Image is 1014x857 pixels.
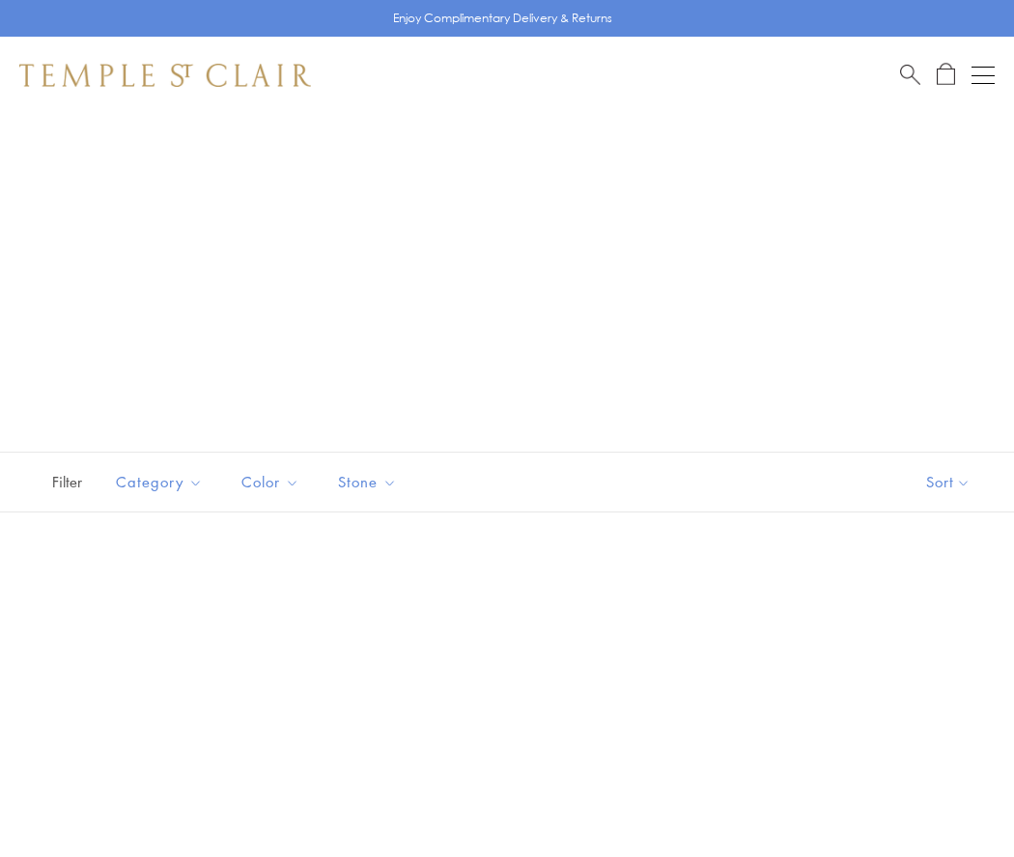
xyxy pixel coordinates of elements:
[19,64,311,87] img: Temple St. Clair
[883,453,1014,511] button: Show sort by
[106,470,217,494] span: Category
[101,460,217,504] button: Category
[972,64,995,87] button: Open navigation
[393,9,612,28] p: Enjoy Complimentary Delivery & Returns
[232,470,314,494] span: Color
[227,460,314,504] button: Color
[900,63,920,87] a: Search
[324,460,411,504] button: Stone
[937,63,955,87] a: Open Shopping Bag
[328,470,411,494] span: Stone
